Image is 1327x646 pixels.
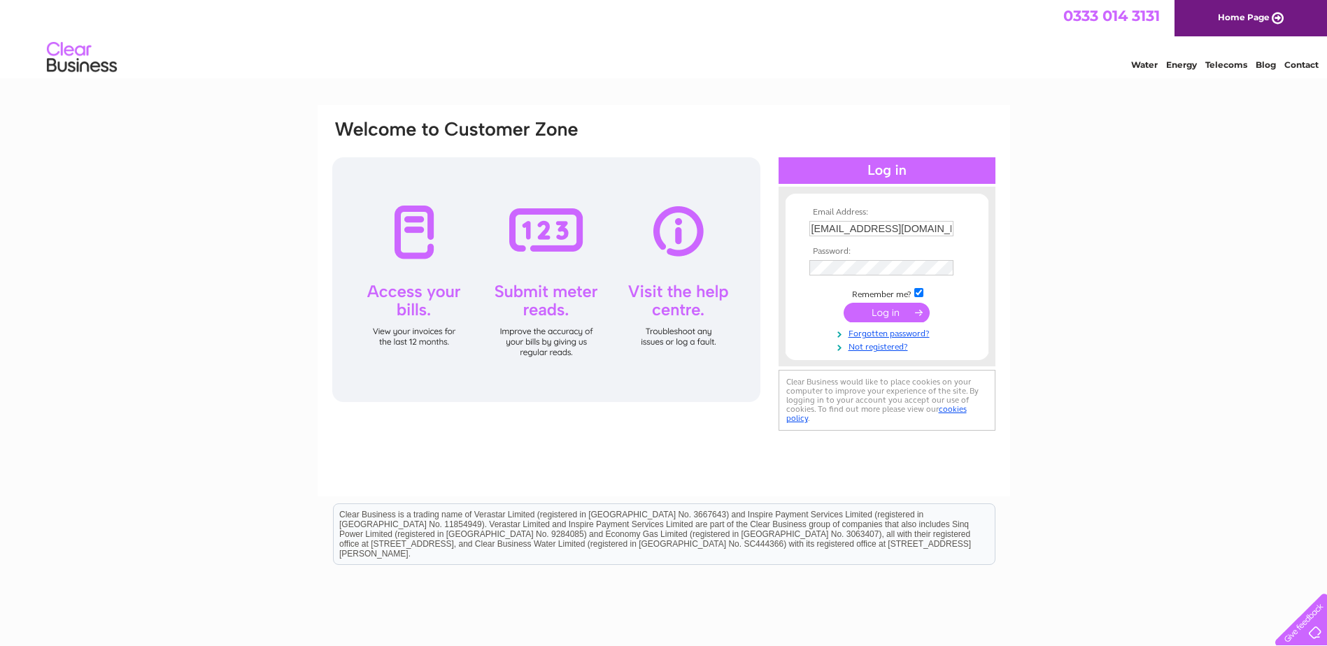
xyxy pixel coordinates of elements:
[844,303,930,322] input: Submit
[806,208,968,217] th: Email Address:
[334,8,995,68] div: Clear Business is a trading name of Verastar Limited (registered in [GEOGRAPHIC_DATA] No. 3667643...
[1284,59,1319,70] a: Contact
[46,36,118,79] img: logo.png
[779,370,995,431] div: Clear Business would like to place cookies on your computer to improve your experience of the sit...
[1063,7,1160,24] a: 0333 014 3131
[809,339,968,352] a: Not registered?
[1131,59,1158,70] a: Water
[806,247,968,257] th: Password:
[1256,59,1276,70] a: Blog
[1166,59,1197,70] a: Energy
[786,404,967,423] a: cookies policy
[1205,59,1247,70] a: Telecoms
[806,286,968,300] td: Remember me?
[809,326,968,339] a: Forgotten password?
